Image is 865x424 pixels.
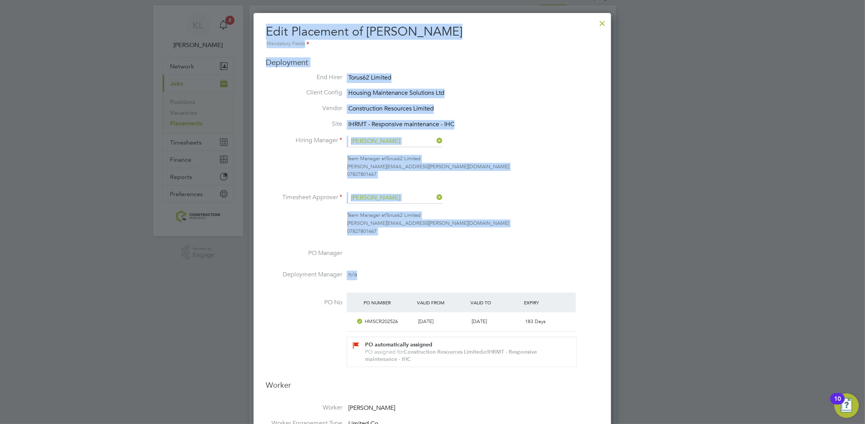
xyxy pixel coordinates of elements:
span: n/a [348,271,357,278]
label: PO No [266,299,342,307]
label: End Hirer [266,73,342,81]
b: Construction Resources Limited [404,349,483,355]
span: Team Manager at [347,212,386,218]
label: Hiring Manager [266,136,342,145]
label: Client Config [266,89,342,97]
label: Site [266,120,342,128]
span: Team Manager at [347,155,386,162]
span: Torus62 Limited [386,155,420,162]
h3: Worker [266,380,599,396]
b: PO automatically assigned [365,341,432,348]
span: Torus62 Limited [386,212,420,218]
div: [PERSON_NAME][EMAIL_ADDRESS][PERSON_NAME][DOMAIN_NAME] [347,163,599,171]
span: Edit Placement of [PERSON_NAME] [266,24,462,39]
label: PO Manager [266,249,342,257]
div: HMSCR202526 [362,315,415,328]
input: Search for... [348,136,443,147]
div: Valid To [469,296,522,309]
div: [DATE] [415,315,469,328]
div: Mandatory Fields [266,40,599,48]
div: [DATE] [469,315,522,328]
label: Timesheet Approver [266,193,342,201]
div: 10 [834,399,841,409]
div: PO assigned for at [365,348,567,363]
span: [PERSON_NAME][EMAIL_ADDRESS][PERSON_NAME][DOMAIN_NAME] [347,220,509,226]
input: Search for... [348,192,443,204]
div: Expiry [522,296,576,309]
button: Open Resource Center, 10 new notifications [834,393,859,418]
div: 183 Days [522,315,576,328]
span: 07827801667 [347,228,377,234]
div: 07827801667 [347,171,599,179]
span: Torus62 Limited [348,74,391,81]
label: Deployment Manager [266,271,342,279]
span: IHRMT - Responsive maintenance - IHC [348,120,454,128]
label: Vendor [266,104,342,112]
label: Worker [266,404,342,412]
div: PO Number [362,296,415,309]
div: Valid From [415,296,469,309]
span: Construction Resources Limited [348,105,434,112]
h3: Deployment [266,57,599,67]
b: IHRMT - Responsive maintenance - IHC [365,349,537,362]
span: Housing Maintenance Solutions Ltd [348,89,445,97]
span: [PERSON_NAME] [348,404,395,412]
